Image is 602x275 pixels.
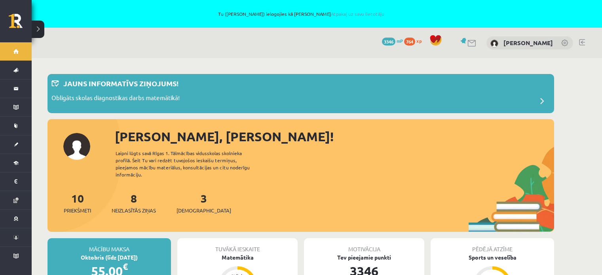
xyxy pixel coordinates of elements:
[490,40,498,47] img: Amanda Lorberga
[177,238,298,253] div: Tuvākā ieskaite
[177,191,231,214] a: 3[DEMOGRAPHIC_DATA]
[404,38,415,46] span: 764
[63,78,179,89] p: Jauns informatīvs ziņojums!
[431,253,554,262] div: Sports un veselība
[331,11,384,17] a: Atpakaļ uz savu lietotāju
[115,127,554,146] div: [PERSON_NAME], [PERSON_NAME]!
[112,207,156,214] span: Neizlasītās ziņas
[51,93,180,104] p: Obligāts skolas diagnostikas darbs matemātikā!
[382,38,403,44] a: 3346 mP
[304,238,424,253] div: Motivācija
[47,253,171,262] div: Oktobris (līdz [DATE])
[431,238,554,253] div: Pēdējā atzīme
[397,38,403,44] span: mP
[404,38,425,44] a: 764 xp
[503,39,553,47] a: [PERSON_NAME]
[9,14,32,34] a: Rīgas 1. Tālmācības vidusskola
[304,253,424,262] div: Tev pieejamie punkti
[51,78,550,109] a: Jauns informatīvs ziņojums! Obligāts skolas diagnostikas darbs matemātikā!
[64,207,91,214] span: Priekšmeti
[112,191,156,214] a: 8Neizlasītās ziņas
[47,238,171,253] div: Mācību maksa
[123,261,128,272] span: €
[60,11,542,16] span: Tu ([PERSON_NAME]) ielogojies kā [PERSON_NAME]
[64,191,91,214] a: 10Priekšmeti
[416,38,422,44] span: xp
[116,150,264,178] div: Laipni lūgts savā Rīgas 1. Tālmācības vidusskolas skolnieka profilā. Šeit Tu vari redzēt tuvojošo...
[382,38,395,46] span: 3346
[177,207,231,214] span: [DEMOGRAPHIC_DATA]
[177,253,298,262] div: Matemātika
